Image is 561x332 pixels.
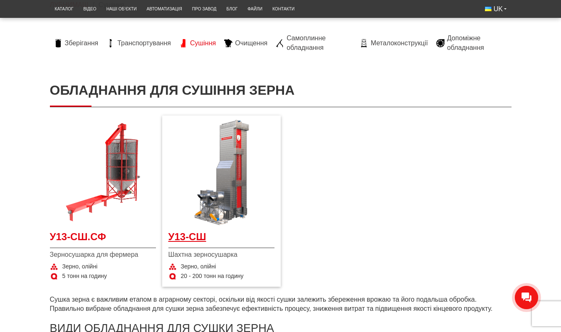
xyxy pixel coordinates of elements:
span: Самоплинне обладнання [287,34,351,52]
a: Про завод [187,2,222,16]
span: Сушіння [190,39,216,48]
span: Зерносушарка для фермера [50,250,156,259]
a: Наші об’єкти [101,2,142,16]
span: Зерно, олійні [62,263,98,271]
span: Зберігання [65,39,99,48]
span: UK [494,5,503,14]
button: UK [480,2,512,16]
span: Шахтна зерносушарка [168,250,274,259]
span: Очищення [235,39,267,48]
p: Сушка зерна є важливим етапом в аграрному секторі, оскільки від якості сушки залежить збереження ... [50,295,512,314]
h1: Обладнання для сушіння зерна [50,74,512,107]
span: Допоміжне обладнання [447,34,507,52]
a: У13-СШ.СФ [50,230,156,248]
a: Контакти [267,2,299,16]
a: Блог [222,2,243,16]
span: Транспортування [117,39,171,48]
span: 20 - 200 тонн на годину [181,272,244,280]
a: Файли [242,2,267,16]
a: Транспортування [102,39,175,48]
span: 5 тонн на годину [62,272,107,280]
a: Сушіння [175,39,220,48]
a: Каталог [50,2,79,16]
a: Самоплинне обладнання [272,34,356,52]
a: У13-СШ [168,230,274,248]
a: Автоматизація [142,2,187,16]
a: Відео [78,2,101,16]
span: Зерно, олійні [181,263,216,271]
a: Зберігання [50,39,103,48]
a: Допоміжне обладнання [432,34,512,52]
span: Металоконструкції [371,39,428,48]
img: Українська [485,7,492,11]
a: Очищення [220,39,272,48]
a: Металоконструкції [356,39,432,48]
